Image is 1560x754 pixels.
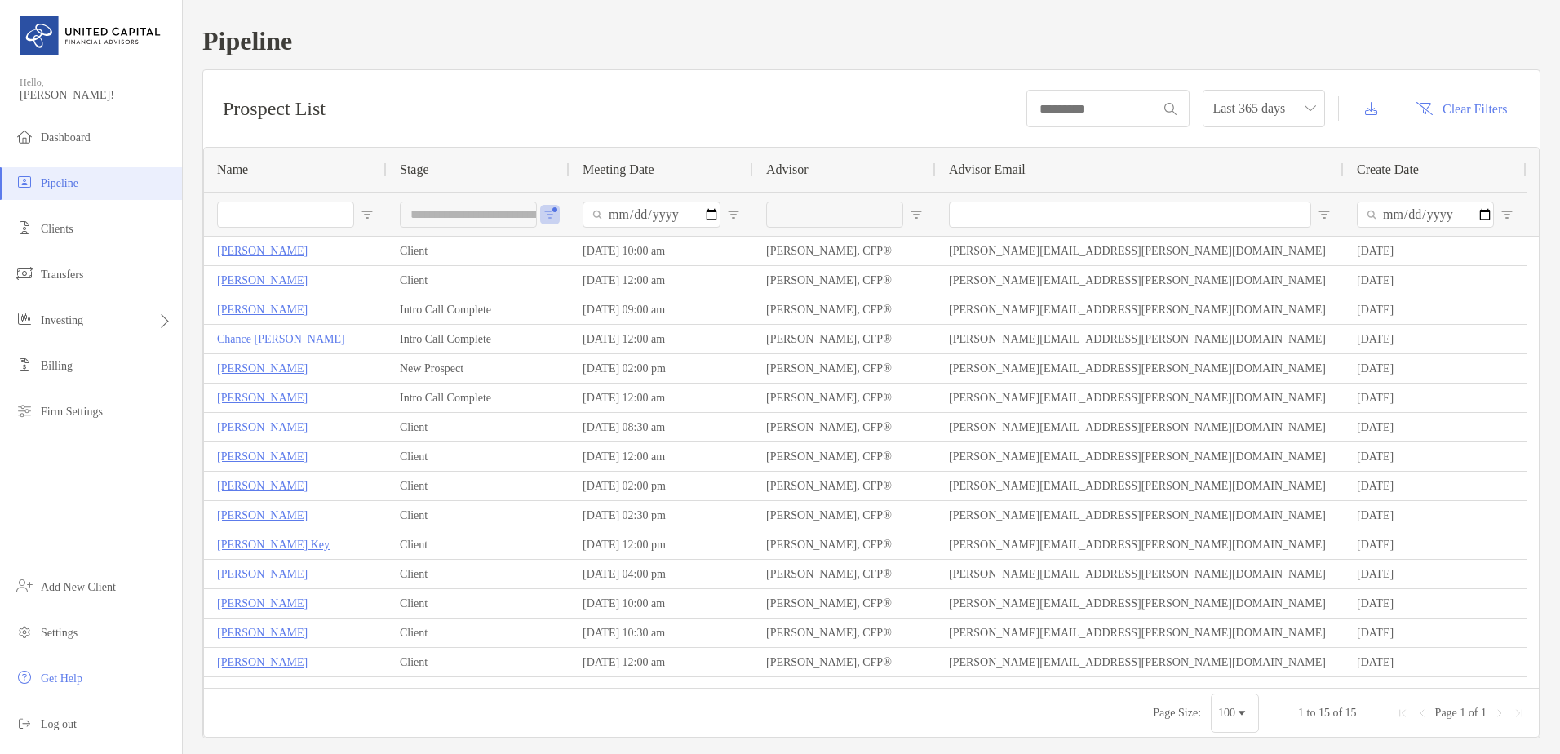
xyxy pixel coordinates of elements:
a: [PERSON_NAME] [217,446,308,467]
div: [PERSON_NAME], CFP® [753,413,936,441]
div: Client [387,589,569,618]
a: [PERSON_NAME] [217,623,308,643]
img: input icon [1164,103,1177,115]
span: of [1332,707,1342,719]
div: Previous Page [1416,707,1429,720]
button: Open Filter Menu [727,208,740,221]
img: logout icon [15,713,34,733]
div: First Page [1396,707,1409,720]
span: 1 [1460,707,1465,719]
span: Firm Settings [41,406,103,418]
span: Billing [41,360,73,372]
span: of [1469,707,1478,719]
a: [PERSON_NAME] [217,593,308,614]
button: Open Filter Menu [1500,208,1513,221]
span: 15 [1345,707,1357,719]
div: [PERSON_NAME][EMAIL_ADDRESS][PERSON_NAME][DOMAIN_NAME] [936,501,1344,530]
div: New Prospect [387,354,569,383]
img: investing icon [15,309,34,329]
div: [PERSON_NAME], CFP® [753,472,936,500]
img: add_new_client icon [15,576,34,596]
div: [DATE] [1344,413,1527,441]
div: Page Size [1211,694,1259,733]
div: [DATE] 10:30 am [569,619,753,647]
div: [DATE] 02:30 pm [569,501,753,530]
div: 100 [1218,707,1235,720]
div: [PERSON_NAME][EMAIL_ADDRESS][PERSON_NAME][DOMAIN_NAME] [936,560,1344,588]
img: firm-settings icon [15,401,34,420]
div: [PERSON_NAME], CFP® [753,589,936,618]
img: transfers icon [15,264,34,283]
span: Get Help [41,672,82,685]
div: [DATE] 08:30 am [569,413,753,441]
div: [DATE] [1344,237,1527,265]
a: [PERSON_NAME] [217,270,308,291]
div: [DATE] 10:00 am [569,589,753,618]
img: billing icon [15,355,34,375]
div: [DATE] 12:00 am [569,325,753,353]
div: [DATE] [1344,589,1527,618]
p: [PERSON_NAME] [217,358,308,379]
div: [PERSON_NAME][EMAIL_ADDRESS][PERSON_NAME][DOMAIN_NAME] [936,472,1344,500]
a: [PERSON_NAME] [217,652,308,672]
div: [DATE] 12:00 am [569,266,753,295]
div: [PERSON_NAME][EMAIL_ADDRESS][PERSON_NAME][DOMAIN_NAME] [936,648,1344,676]
div: [DATE] 04:00 pm [569,560,753,588]
span: Clients [41,223,73,235]
span: 1 [1481,707,1487,719]
img: clients icon [15,218,34,237]
span: Name [217,162,248,177]
span: Investing [41,314,83,326]
div: [PERSON_NAME], CFP® [753,384,936,412]
img: dashboard icon [15,126,34,146]
div: [PERSON_NAME], CFP® [753,501,936,530]
div: [DATE] 12:00 am [569,648,753,676]
a: [PERSON_NAME] [217,417,308,437]
button: Open Filter Menu [543,208,556,221]
div: Next Page [1493,707,1506,720]
p: Chance [PERSON_NAME] [217,329,345,349]
input: Advisor Email Filter Input [949,202,1311,228]
div: [DATE] 02:00 pm [569,354,753,383]
span: Transfers [41,268,83,281]
div: Page Size: [1153,707,1201,720]
div: [DATE] [1344,325,1527,353]
div: [PERSON_NAME], CFP® [753,442,936,471]
div: [DATE] [1344,530,1527,559]
button: Open Filter Menu [361,208,374,221]
div: [PERSON_NAME][EMAIL_ADDRESS][PERSON_NAME][DOMAIN_NAME] [936,295,1344,324]
input: Create Date Filter Input [1357,202,1494,228]
div: [PERSON_NAME][EMAIL_ADDRESS][PERSON_NAME][DOMAIN_NAME] [936,530,1344,559]
div: Client [387,560,569,588]
div: [PERSON_NAME], CFP® [753,648,936,676]
div: Intro Call Complete [387,325,569,353]
img: pipeline icon [15,172,34,192]
input: Name Filter Input [217,202,354,228]
div: [PERSON_NAME][EMAIL_ADDRESS][PERSON_NAME][DOMAIN_NAME] [936,413,1344,441]
div: [PERSON_NAME], CFP® [753,266,936,295]
div: [PERSON_NAME][EMAIL_ADDRESS][PERSON_NAME][DOMAIN_NAME] [936,237,1344,265]
div: [PERSON_NAME][EMAIL_ADDRESS][PERSON_NAME][DOMAIN_NAME] [936,354,1344,383]
div: Client [387,266,569,295]
div: [DATE] [1344,354,1527,383]
span: Advisor Email [949,162,1026,177]
input: Meeting Date Filter Input [583,202,720,228]
div: Client [387,530,569,559]
p: [PERSON_NAME] [217,505,308,526]
p: [PERSON_NAME] [217,476,308,496]
div: [DATE] [1344,295,1527,324]
span: Meeting Date [583,162,654,177]
div: [DATE] 12:00 am [569,442,753,471]
div: Client [387,648,569,676]
div: [PERSON_NAME], CFP® [753,530,936,559]
div: Last Page [1513,707,1526,720]
div: Client [387,413,569,441]
a: [PERSON_NAME] [217,299,308,320]
div: [DATE] 09:00 am [569,295,753,324]
img: settings icon [15,622,34,641]
div: Client [387,501,569,530]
